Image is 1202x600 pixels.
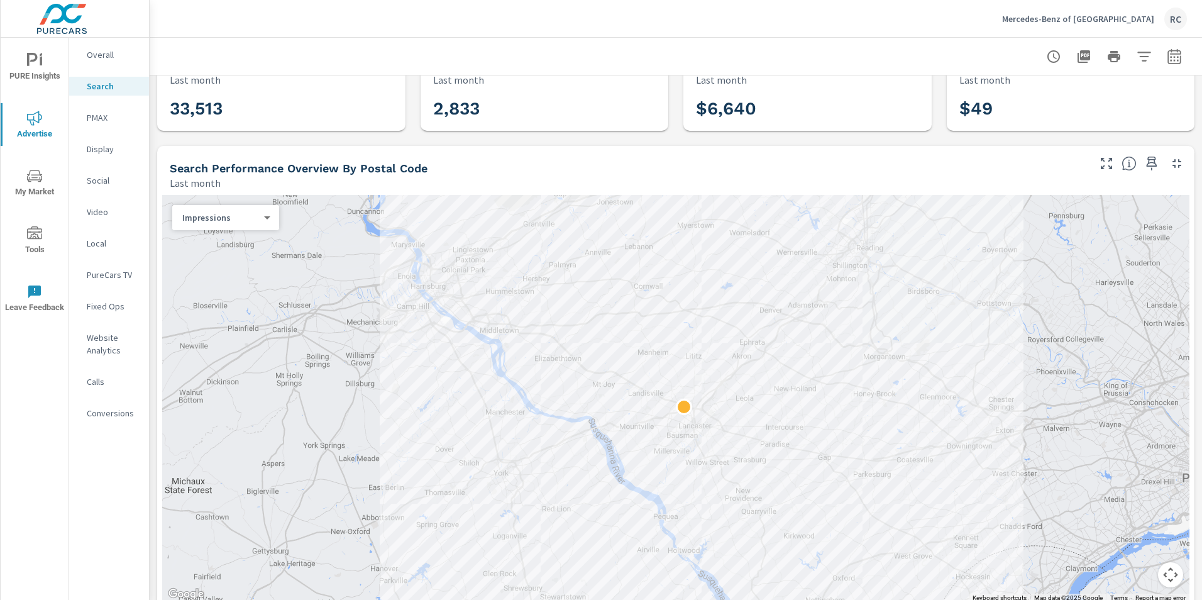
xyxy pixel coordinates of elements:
[172,212,269,224] div: Impressions
[69,265,149,284] div: PureCars TV
[69,203,149,221] div: Video
[69,45,149,64] div: Overall
[170,72,221,87] p: Last month
[87,80,139,92] p: Search
[87,375,139,388] p: Calls
[69,77,149,96] div: Search
[87,237,139,250] p: Local
[69,404,149,423] div: Conversions
[4,111,65,142] span: Advertise
[696,98,919,119] h3: $6,640
[1122,156,1137,171] span: Understand Search performance data by postal code. Individual postal codes can be selected and ex...
[433,72,484,87] p: Last month
[69,297,149,316] div: Fixed Ops
[87,331,139,357] p: Website Analytics
[1,38,69,327] div: nav menu
[1158,562,1183,587] button: Map camera controls
[69,234,149,253] div: Local
[170,162,427,175] h5: Search Performance Overview By Postal Code
[4,169,65,199] span: My Market
[1164,8,1187,30] div: RC
[1101,44,1127,69] button: Print Report
[1002,13,1154,25] p: Mercedes-Benz of [GEOGRAPHIC_DATA]
[959,98,1183,119] h3: $49
[1071,44,1096,69] button: "Export Report to PDF"
[87,111,139,124] p: PMAX
[959,72,1010,87] p: Last month
[170,98,393,119] h3: 33,513
[69,108,149,127] div: PMAX
[696,72,747,87] p: Last month
[69,140,149,158] div: Display
[170,175,221,191] p: Last month
[87,143,139,155] p: Display
[182,212,259,223] p: Impressions
[4,53,65,84] span: PURE Insights
[87,407,139,419] p: Conversions
[1142,153,1162,174] span: Save this to your personalized report
[87,300,139,313] p: Fixed Ops
[1162,44,1187,69] button: Select Date Range
[4,226,65,257] span: Tools
[1167,153,1187,174] button: Minimize Widget
[69,171,149,190] div: Social
[433,98,656,119] h3: 2,833
[87,269,139,281] p: PureCars TV
[1132,44,1157,69] button: Apply Filters
[1096,153,1117,174] button: Make Fullscreen
[87,48,139,61] p: Overall
[87,206,139,218] p: Video
[87,174,139,187] p: Social
[69,328,149,360] div: Website Analytics
[69,372,149,391] div: Calls
[4,284,65,315] span: Leave Feedback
